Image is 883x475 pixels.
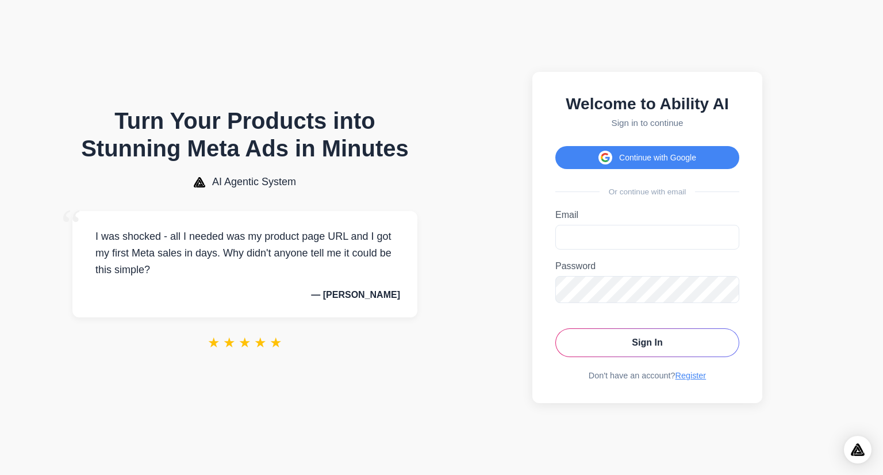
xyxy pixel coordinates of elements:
a: Register [675,371,707,380]
div: Don't have an account? [555,371,739,380]
span: ★ [223,335,236,351]
button: Continue with Google [555,146,739,169]
p: I was shocked - all I needed was my product page URL and I got my first Meta sales in days. Why d... [90,228,400,278]
span: ★ [208,335,220,351]
div: Open Intercom Messenger [844,436,872,463]
span: “ [61,200,82,252]
h2: Welcome to Ability AI [555,95,739,113]
h1: Turn Your Products into Stunning Meta Ads in Minutes [72,107,417,162]
label: Email [555,210,739,220]
button: Sign In [555,328,739,357]
label: Password [555,261,739,271]
span: AI Agentic System [212,176,296,188]
span: ★ [254,335,267,351]
img: AI Agentic System Logo [194,177,205,187]
span: ★ [270,335,282,351]
p: — [PERSON_NAME] [90,290,400,300]
span: ★ [239,335,251,351]
div: Or continue with email [555,187,739,196]
p: Sign in to continue [555,118,739,128]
